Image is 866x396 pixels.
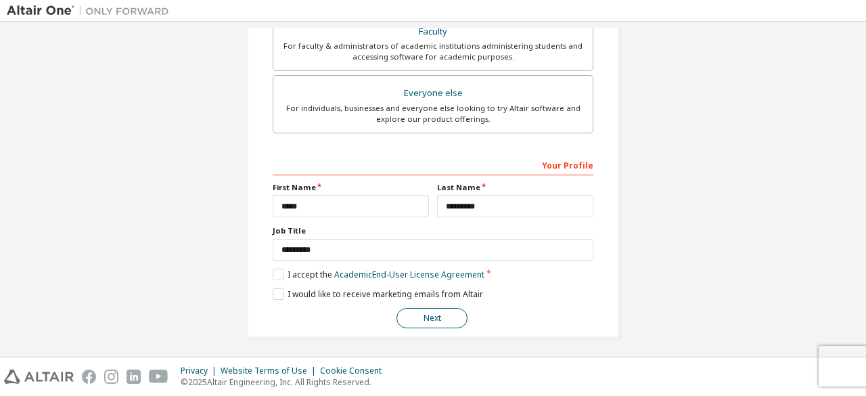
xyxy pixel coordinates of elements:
img: linkedin.svg [127,370,141,384]
div: Website Terms of Use [221,366,320,376]
img: instagram.svg [104,370,118,384]
div: For individuals, businesses and everyone else looking to try Altair software and explore our prod... [281,103,585,125]
img: youtube.svg [149,370,168,384]
button: Next [396,308,468,328]
img: facebook.svg [82,370,96,384]
div: For faculty & administrators of academic institutions administering students and accessing softwa... [281,41,585,62]
label: I would like to receive marketing emails from Altair [273,288,483,300]
div: Cookie Consent [320,366,390,376]
div: Faculty [281,22,585,41]
div: Privacy [181,366,221,376]
div: Your Profile [273,154,593,175]
div: Everyone else [281,84,585,103]
img: Altair One [7,4,176,18]
label: Last Name [437,182,593,193]
label: First Name [273,182,429,193]
a: Academic End-User License Agreement [334,269,484,280]
label: Job Title [273,225,593,236]
img: altair_logo.svg [4,370,74,384]
label: I accept the [273,269,484,280]
p: © 2025 Altair Engineering, Inc. All Rights Reserved. [181,376,390,388]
